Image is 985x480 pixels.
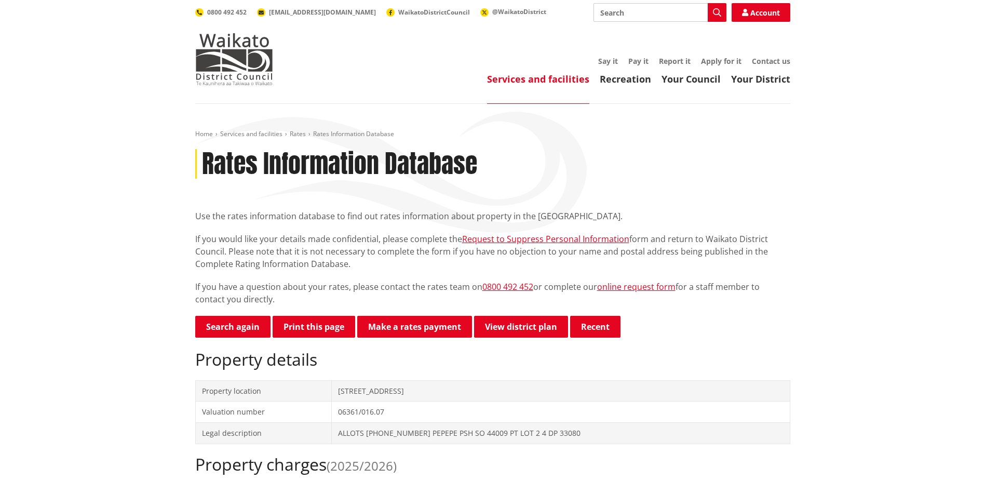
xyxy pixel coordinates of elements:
[195,380,331,402] td: Property location
[482,281,533,292] a: 0800 492 452
[327,457,397,474] span: (2025/2026)
[487,73,589,85] a: Services and facilities
[357,316,472,338] a: Make a rates payment
[600,73,651,85] a: Recreation
[195,402,331,423] td: Valuation number
[398,8,470,17] span: WaikatoDistrictCouncil
[732,3,790,22] a: Account
[195,129,213,138] a: Home
[195,350,790,369] h2: Property details
[937,436,975,474] iframe: Messenger Launcher
[220,129,282,138] a: Services and facilities
[752,56,790,66] a: Contact us
[474,316,568,338] a: View district plan
[195,455,790,474] h2: Property charges
[257,8,376,17] a: [EMAIL_ADDRESS][DOMAIN_NAME]
[570,316,620,338] button: Recent
[313,129,394,138] span: Rates Information Database
[598,56,618,66] a: Say it
[386,8,470,17] a: WaikatoDistrictCouncil
[462,233,629,245] a: Request to Suppress Personal Information
[195,233,790,270] p: If you would like your details made confidential, please complete the form and return to Waikato ...
[195,33,273,85] img: Waikato District Council - Te Kaunihera aa Takiwaa o Waikato
[269,8,376,17] span: [EMAIL_ADDRESS][DOMAIN_NAME]
[195,422,331,444] td: Legal description
[659,56,691,66] a: Report it
[597,281,676,292] a: online request form
[195,8,247,17] a: 0800 492 452
[628,56,649,66] a: Pay it
[195,210,790,222] p: Use the rates information database to find out rates information about property in the [GEOGRAPHI...
[331,380,790,402] td: [STREET_ADDRESS]
[731,73,790,85] a: Your District
[701,56,741,66] a: Apply for it
[195,316,271,338] a: Search again
[195,130,790,139] nav: breadcrumb
[480,7,546,16] a: @WaikatoDistrict
[593,3,726,22] input: Search input
[492,7,546,16] span: @WaikatoDistrict
[662,73,721,85] a: Your Council
[207,8,247,17] span: 0800 492 452
[290,129,306,138] a: Rates
[202,149,477,179] h1: Rates Information Database
[273,316,355,338] button: Print this page
[331,422,790,444] td: ALLOTS [PHONE_NUMBER] PEPEPE PSH SO 44009 PT LOT 2 4 DP 33080
[331,402,790,423] td: 06361/016.07
[195,281,790,305] p: If you have a question about your rates, please contact the rates team on or complete our for a s...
